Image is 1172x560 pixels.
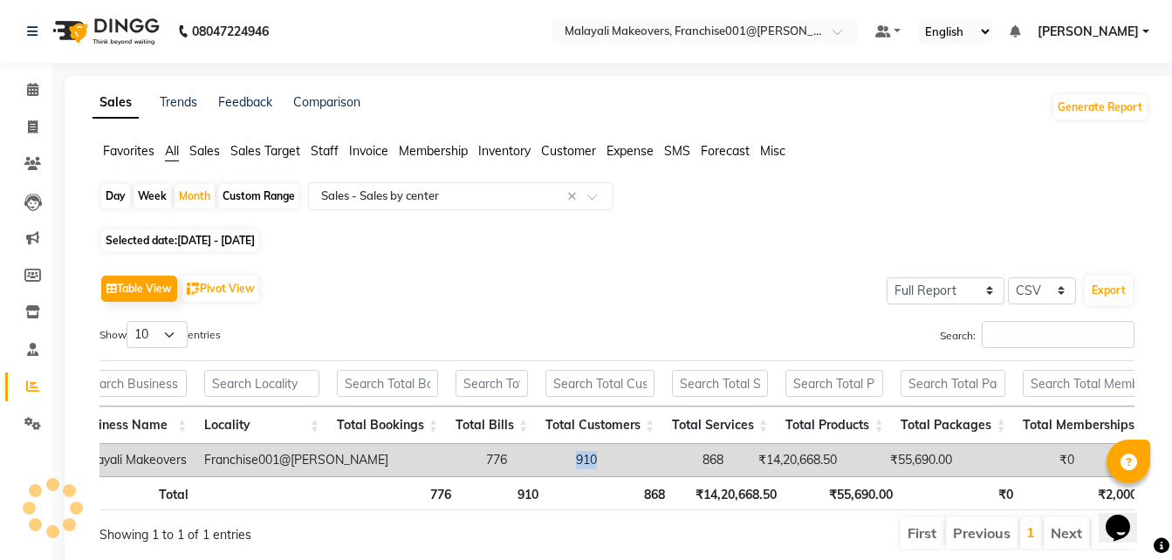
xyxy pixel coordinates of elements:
[99,516,516,544] div: Showing 1 to 1 of 1 entries
[846,444,961,476] td: ₹55,690.00
[663,406,777,444] th: Total Services: activate to sort column ascending
[460,476,548,510] th: 910
[204,370,319,397] input: Search Locality
[537,406,663,444] th: Total Customers: activate to sort column ascending
[127,321,188,348] select: Showentries
[349,143,388,159] span: Invoice
[1014,406,1157,444] th: Total Memberships: activate to sort column ascending
[732,444,846,476] td: ₹14,20,668.50
[672,370,768,397] input: Search Total Services
[195,444,397,476] td: Franchise001@[PERSON_NAME]
[547,476,673,510] th: 868
[545,370,655,397] input: Search Total Customers
[218,94,272,110] a: Feedback
[567,188,582,206] span: Clear all
[447,406,537,444] th: Total Bills: activate to sort column ascending
[93,87,139,119] a: Sales
[961,444,1083,476] td: ₹0
[68,444,195,476] td: Malayali Makeovers
[940,321,1134,348] label: Search:
[103,143,154,159] span: Favorites
[901,370,1005,397] input: Search Total Packages
[1053,95,1147,120] button: Generate Report
[1085,276,1133,305] button: Export
[77,370,187,397] input: Search Business Name
[68,406,195,444] th: Business Name: activate to sort column ascending
[892,406,1014,444] th: Total Packages: activate to sort column ascending
[777,406,892,444] th: Total Products: activate to sort column ascending
[218,184,299,208] div: Custom Range
[101,184,130,208] div: Day
[516,444,606,476] td: 910
[165,143,179,159] span: All
[101,229,259,251] span: Selected date:
[901,476,1022,510] th: ₹0
[982,321,1134,348] input: Search:
[541,143,596,159] span: Customer
[664,143,690,159] span: SMS
[399,143,468,159] span: Membership
[177,234,255,247] span: [DATE] - [DATE]
[230,143,300,159] span: Sales Target
[785,370,883,397] input: Search Total Products
[311,143,339,159] span: Staff
[187,283,200,296] img: pivot.png
[1022,476,1163,510] th: ₹2,000.00
[1038,23,1139,41] span: [PERSON_NAME]
[99,321,221,348] label: Show entries
[1023,370,1148,397] input: Search Total Memberships
[68,476,197,510] th: Total
[195,406,328,444] th: Locality: activate to sort column ascending
[606,444,732,476] td: 868
[607,143,654,159] span: Expense
[397,444,516,476] td: 776
[760,143,785,159] span: Misc
[293,94,360,110] a: Comparison
[182,276,259,302] button: Pivot View
[101,276,177,302] button: Table View
[328,406,447,444] th: Total Bookings: activate to sort column ascending
[175,184,215,208] div: Month
[160,94,197,110] a: Trends
[674,476,786,510] th: ₹14,20,668.50
[192,7,269,56] b: 08047224946
[134,184,171,208] div: Week
[785,476,901,510] th: ₹55,690.00
[478,143,531,159] span: Inventory
[45,7,164,56] img: logo
[1026,523,1035,541] a: 1
[337,370,438,397] input: Search Total Bookings
[701,143,750,159] span: Forecast
[342,476,460,510] th: 776
[189,143,220,159] span: Sales
[1099,490,1155,543] iframe: chat widget
[456,370,528,397] input: Search Total Bills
